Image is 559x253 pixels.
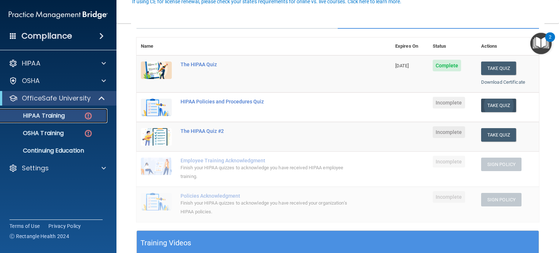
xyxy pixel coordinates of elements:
a: Terms of Use [9,222,40,230]
h4: Compliance [21,31,72,41]
button: Take Quiz [481,99,516,112]
button: Take Quiz [481,62,516,75]
button: Sign Policy [481,158,522,171]
span: Complete [433,60,461,71]
a: Download Certificate [481,79,525,85]
th: Name [136,37,176,55]
a: Privacy Policy [48,222,81,230]
span: Incomplete [433,156,465,167]
p: Settings [22,164,49,173]
div: Finish your HIPAA quizzes to acknowledge you have received HIPAA employee training. [181,163,354,181]
a: Settings [9,164,106,173]
p: Continuing Education [5,147,104,154]
a: OSHA [9,76,106,85]
th: Status [428,37,477,55]
button: Open Resource Center, 2 new notifications [530,33,552,54]
th: Expires On [391,37,428,55]
p: HIPAA [22,59,40,68]
span: Ⓒ Rectangle Health 2024 [9,233,69,240]
button: Sign Policy [481,193,522,206]
p: HIPAA Training [5,112,65,119]
span: Incomplete [433,191,465,203]
div: Finish your HIPAA quizzes to acknowledge you have received your organization’s HIPAA policies. [181,199,354,216]
div: Policies Acknowledgment [181,193,354,199]
span: Incomplete [433,126,465,138]
a: OfficeSafe University [9,94,106,103]
button: Take Quiz [481,128,516,142]
img: danger-circle.6113f641.png [84,111,93,120]
div: The HIPAA Quiz #2 [181,128,354,134]
span: Incomplete [433,97,465,108]
div: 2 [549,37,551,47]
p: OSHA [22,76,40,85]
p: OfficeSafe University [22,94,91,103]
div: HIPAA Policies and Procedures Quiz [181,99,354,104]
img: PMB logo [9,8,108,22]
img: danger-circle.6113f641.png [84,129,93,138]
a: HIPAA [9,59,106,68]
div: Employee Training Acknowledgment [181,158,354,163]
h5: Training Videos [140,237,191,249]
p: OSHA Training [5,130,64,137]
th: Actions [477,37,539,55]
span: [DATE] [395,63,409,68]
iframe: Drift Widget Chat Controller [433,202,550,230]
div: The HIPAA Quiz [181,62,354,67]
